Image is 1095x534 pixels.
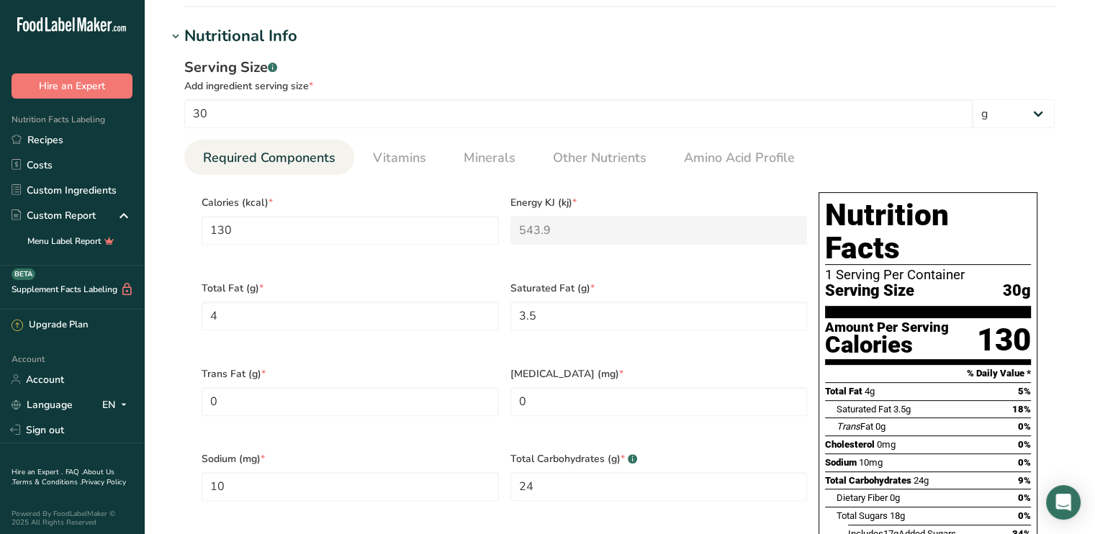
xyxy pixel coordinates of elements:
[837,510,888,521] span: Total Sugars
[184,99,973,128] input: Type your serving size here
[825,282,914,300] span: Serving Size
[184,24,297,48] div: Nutritional Info
[184,57,1055,78] div: Serving Size
[825,365,1031,382] section: % Daily Value *
[684,148,795,168] span: Amino Acid Profile
[893,404,911,415] span: 3.5g
[12,208,96,223] div: Custom Report
[825,439,875,450] span: Cholesterol
[825,457,857,468] span: Sodium
[865,386,875,397] span: 4g
[1003,282,1031,300] span: 30g
[1018,457,1031,468] span: 0%
[81,477,126,487] a: Privacy Policy
[1018,475,1031,486] span: 9%
[510,451,808,466] span: Total Carbohydrates (g)
[875,421,886,432] span: 0g
[12,467,114,487] a: About Us .
[12,467,63,477] a: Hire an Expert .
[202,451,499,466] span: Sodium (mg)
[203,148,335,168] span: Required Components
[825,199,1031,265] h1: Nutrition Facts
[1046,485,1081,520] div: Open Intercom Messenger
[510,195,808,210] span: Energy KJ (kj)
[825,475,911,486] span: Total Carbohydrates
[837,421,873,432] span: Fat
[12,318,88,332] div: Upgrade Plan
[1018,510,1031,521] span: 0%
[825,321,949,335] div: Amount Per Serving
[202,366,499,381] span: Trans Fat (g)
[12,510,132,527] div: Powered By FoodLabelMaker © 2025 All Rights Reserved
[977,321,1031,359] div: 130
[837,492,888,503] span: Dietary Fiber
[825,335,949,356] div: Calories
[825,386,862,397] span: Total Fat
[184,78,1055,94] div: Add ingredient serving size
[1018,439,1031,450] span: 0%
[890,510,905,521] span: 18g
[12,73,132,99] button: Hire an Expert
[1012,404,1031,415] span: 18%
[837,421,860,432] i: Trans
[102,396,132,413] div: EN
[1018,421,1031,432] span: 0%
[859,457,883,468] span: 10mg
[1018,386,1031,397] span: 5%
[553,148,646,168] span: Other Nutrients
[12,268,35,280] div: BETA
[202,281,499,296] span: Total Fat (g)
[914,475,929,486] span: 24g
[510,366,808,381] span: [MEDICAL_DATA] (mg)
[464,148,515,168] span: Minerals
[877,439,896,450] span: 0mg
[890,492,900,503] span: 0g
[12,477,81,487] a: Terms & Conditions .
[825,268,1031,282] div: 1 Serving Per Container
[510,281,808,296] span: Saturated Fat (g)
[202,195,499,210] span: Calories (kcal)
[373,148,426,168] span: Vitamins
[1018,492,1031,503] span: 0%
[66,467,83,477] a: FAQ .
[837,404,891,415] span: Saturated Fat
[12,392,73,417] a: Language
